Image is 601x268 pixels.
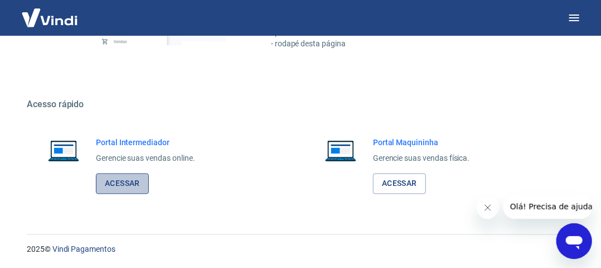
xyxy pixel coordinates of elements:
[317,137,364,164] img: Imagem de um notebook aberto
[96,174,149,194] a: Acessar
[7,8,94,17] span: Olá! Precisa de ajuda?
[96,153,195,165] p: Gerencie suas vendas online.
[271,39,547,50] p: - rodapé desta página
[373,153,470,165] p: Gerencie suas vendas física.
[52,245,115,254] a: Vindi Pagamentos
[373,174,426,194] a: Acessar
[503,194,592,219] iframe: Mensagem da empresa
[27,99,574,111] h5: Acesso rápido
[556,223,592,259] iframe: Botão para abrir a janela de mensagens
[27,244,574,256] p: 2025 ©
[96,137,195,149] h6: Portal Intermediador
[477,197,499,219] iframe: Fechar mensagem
[13,1,86,35] img: Vindi
[40,137,87,164] img: Imagem de um notebook aberto
[373,137,470,149] h6: Portal Maquininha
